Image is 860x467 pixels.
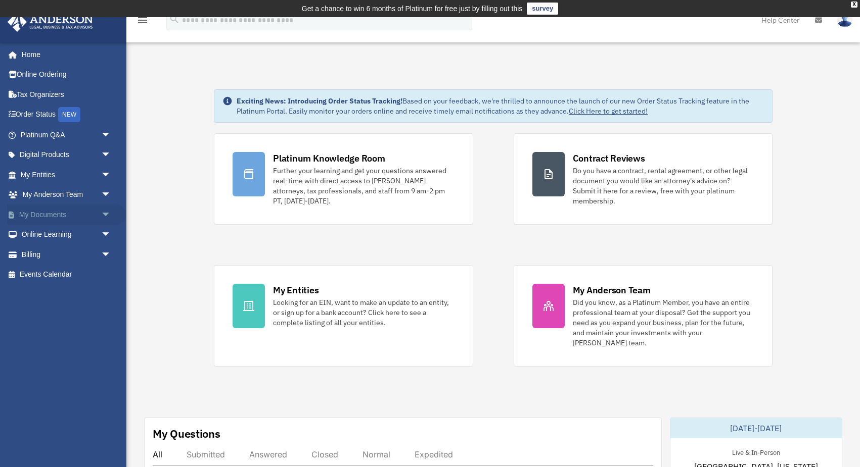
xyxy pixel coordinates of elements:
a: My Anderson Team Did you know, as a Platinum Member, you have an entire professional team at your... [514,265,773,367]
div: Expedited [415,449,453,459]
div: Based on your feedback, we're thrilled to announce the launch of our new Order Status Tracking fe... [237,96,764,116]
span: arrow_drop_down [101,145,121,166]
span: arrow_drop_down [101,204,121,225]
div: [DATE]-[DATE] [670,418,842,438]
a: Order StatusNEW [7,105,126,125]
div: All [153,449,162,459]
div: Do you have a contract, rental agreement, or other legal document you would like an attorney's ad... [573,166,754,206]
div: Normal [363,449,390,459]
div: Looking for an EIN, want to make an update to an entity, or sign up for a bank account? Click her... [273,297,454,328]
span: arrow_drop_down [101,125,121,145]
a: My Documentsarrow_drop_down [7,204,126,225]
div: close [851,2,857,8]
a: My Entities Looking for an EIN, want to make an update to an entity, or sign up for a bank accoun... [214,265,473,367]
a: Digital Productsarrow_drop_down [7,145,126,165]
a: Click Here to get started! [569,107,648,116]
strong: Exciting News: Introducing Order Status Tracking! [237,96,402,106]
a: Platinum Q&Aarrow_drop_down [7,125,126,145]
div: Submitted [187,449,225,459]
div: Closed [311,449,338,459]
a: My Anderson Teamarrow_drop_down [7,185,126,205]
a: menu [137,18,149,26]
div: My Questions [153,426,220,441]
div: Answered [249,449,287,459]
span: arrow_drop_down [101,165,121,185]
a: Contract Reviews Do you have a contract, rental agreement, or other legal document you would like... [514,133,773,225]
img: Anderson Advisors Platinum Portal [5,12,96,32]
i: search [169,14,180,25]
div: My Entities [273,284,319,296]
a: Online Learningarrow_drop_down [7,225,126,245]
a: Home [7,44,121,65]
a: My Entitiesarrow_drop_down [7,165,126,185]
i: menu [137,14,149,26]
a: Tax Organizers [7,84,126,105]
div: Did you know, as a Platinum Member, you have an entire professional team at your disposal? Get th... [573,297,754,348]
a: Events Calendar [7,265,126,285]
span: arrow_drop_down [101,244,121,265]
a: Billingarrow_drop_down [7,244,126,265]
div: My Anderson Team [573,284,651,296]
div: Further your learning and get your questions answered real-time with direct access to [PERSON_NAM... [273,166,454,206]
div: Live & In-Person [724,446,788,457]
span: arrow_drop_down [101,225,121,245]
div: NEW [58,107,80,122]
a: survey [527,3,558,15]
div: Contract Reviews [573,152,645,165]
a: Platinum Knowledge Room Further your learning and get your questions answered real-time with dire... [214,133,473,225]
div: Get a chance to win 6 months of Platinum for free just by filling out this [302,3,523,15]
img: User Pic [837,13,852,27]
span: arrow_drop_down [101,185,121,205]
div: Platinum Knowledge Room [273,152,385,165]
a: Online Ordering [7,65,126,85]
